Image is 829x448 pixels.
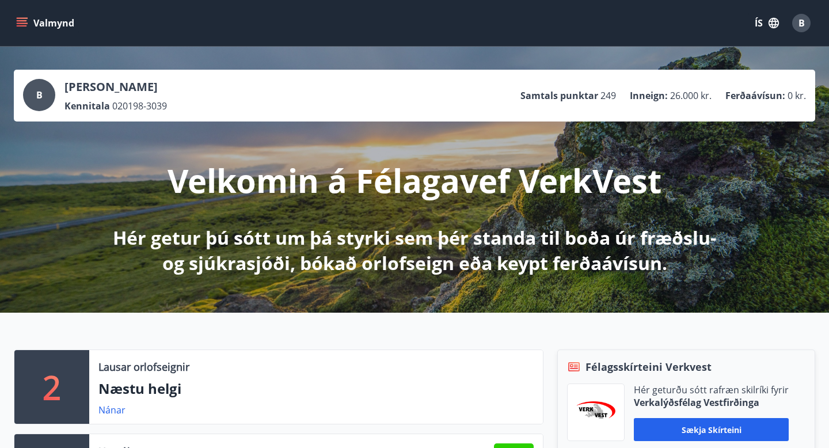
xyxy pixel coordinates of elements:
[670,89,712,102] span: 26.000 kr.
[576,401,615,424] img: jihgzMk4dcgjRAW2aMgpbAqQEG7LZi0j9dOLAUvz.png
[630,89,668,102] p: Inneign :
[98,359,189,374] p: Lausar orlofseignir
[725,89,785,102] p: Ferðaávísun :
[634,384,789,396] p: Hér geturðu sótt rafræn skilríki fyrir
[798,17,805,29] span: B
[98,379,534,398] p: Næstu helgi
[520,89,598,102] p: Samtals punktar
[112,100,167,112] span: 020198-3039
[43,365,61,409] p: 2
[634,418,789,441] button: Sækja skírteini
[168,158,661,202] p: Velkomin á Félagavef VerkVest
[788,9,815,37] button: B
[111,225,718,276] p: Hér getur þú sótt um þá styrki sem þér standa til boða úr fræðslu- og sjúkrasjóði, bókað orlofsei...
[64,100,110,112] p: Kennitala
[64,79,167,95] p: [PERSON_NAME]
[600,89,616,102] span: 249
[36,89,43,101] span: B
[98,404,126,416] a: Nánar
[585,359,712,374] span: Félagsskírteini Verkvest
[748,13,785,33] button: ÍS
[634,396,789,409] p: Verkalýðsfélag Vestfirðinga
[14,13,79,33] button: menu
[788,89,806,102] span: 0 kr.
